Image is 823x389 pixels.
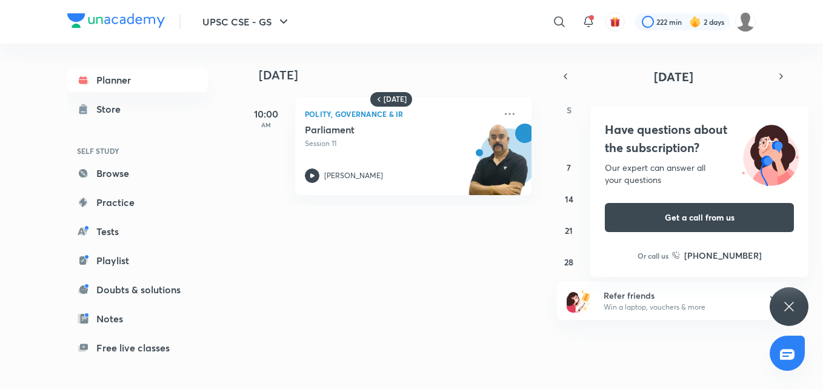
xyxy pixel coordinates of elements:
[559,158,579,177] button: September 7, 2025
[67,307,208,331] a: Notes
[670,104,679,116] abbr: Wednesday
[67,336,208,360] a: Free live classes
[564,256,573,268] abbr: September 28, 2025
[67,68,208,92] a: Planner
[305,138,495,149] p: Session 11
[672,249,762,262] a: [PHONE_NUMBER]
[67,219,208,244] a: Tests
[242,121,290,128] p: AM
[565,225,573,236] abbr: September 21, 2025
[67,97,208,121] a: Store
[559,189,579,208] button: September 14, 2025
[559,221,579,240] button: September 21, 2025
[195,10,298,34] button: UPSC CSE - GS
[732,121,808,186] img: ttu_illustration_new.svg
[604,289,753,302] h6: Refer friends
[559,252,579,271] button: September 28, 2025
[638,250,668,261] p: Or call us
[67,190,208,214] a: Practice
[654,68,693,85] span: [DATE]
[605,121,794,157] h4: Have questions about the subscription?
[67,248,208,273] a: Playlist
[67,13,165,31] a: Company Logo
[259,68,544,82] h4: [DATE]
[689,16,701,28] img: streak
[465,124,531,207] img: unacademy
[305,107,495,121] p: Polity, Governance & IR
[574,68,773,85] button: [DATE]
[735,12,756,32] img: Deepika Verma
[67,278,208,302] a: Doubts & solutions
[605,203,794,232] button: Get a call from us
[305,124,456,136] h5: Parliament
[605,162,794,186] div: Our expert can answer all your questions
[67,161,208,185] a: Browse
[67,13,165,28] img: Company Logo
[567,104,571,116] abbr: Sunday
[741,104,745,116] abbr: Friday
[684,249,762,262] h6: [PHONE_NUMBER]
[636,104,641,116] abbr: Tuesday
[324,170,383,181] p: [PERSON_NAME]
[384,95,407,104] h6: [DATE]
[601,104,608,116] abbr: Monday
[567,288,591,313] img: referral
[242,107,290,121] h5: 10:00
[705,104,710,116] abbr: Thursday
[610,16,621,27] img: avatar
[605,12,625,32] button: avatar
[775,104,780,116] abbr: Saturday
[604,302,753,313] p: Win a laptop, vouchers & more
[96,102,128,116] div: Store
[67,141,208,161] h6: SELF STUDY
[565,193,573,205] abbr: September 14, 2025
[567,162,571,173] abbr: September 7, 2025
